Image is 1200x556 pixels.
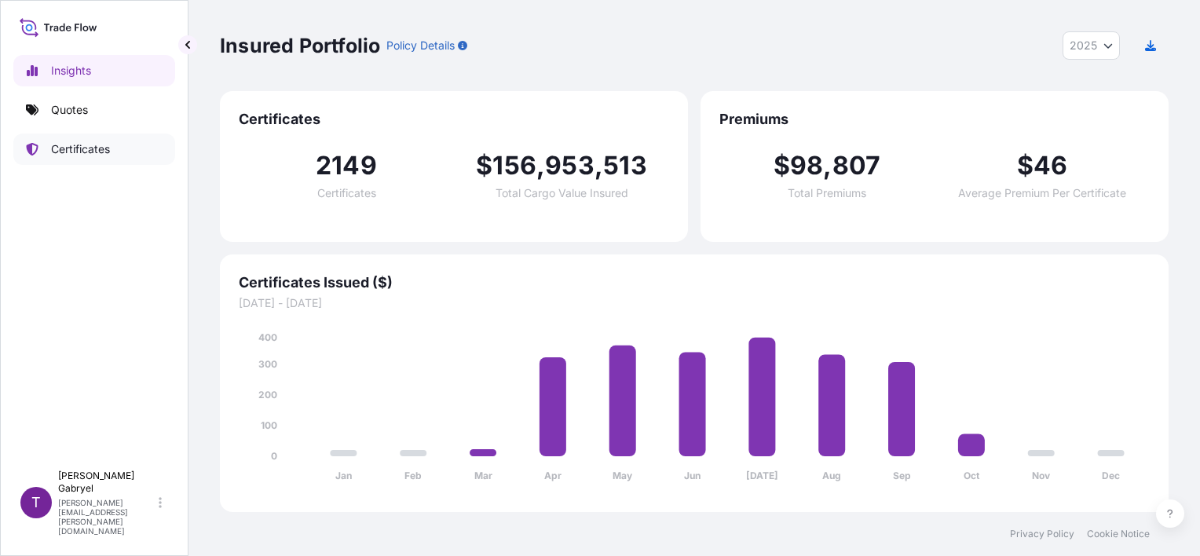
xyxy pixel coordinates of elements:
tspan: 0 [271,450,277,462]
tspan: Sep [893,470,911,481]
span: , [595,153,603,178]
span: $ [1017,153,1034,178]
span: 156 [492,153,536,178]
span: Certificates [317,188,376,199]
tspan: 200 [258,389,277,401]
tspan: 100 [261,419,277,431]
span: , [823,153,832,178]
span: Average Premium Per Certificate [958,188,1126,199]
a: Insights [13,55,175,86]
span: $ [476,153,492,178]
tspan: Nov [1032,470,1051,481]
p: Certificates [51,141,110,157]
p: Quotes [51,102,88,118]
tspan: Oct [964,470,980,481]
p: [PERSON_NAME] Gabryel [58,470,155,495]
span: T [31,495,41,510]
span: Certificates [239,110,669,129]
span: Total Premiums [788,188,866,199]
tspan: Mar [474,470,492,481]
p: Insights [51,63,91,79]
span: 46 [1034,153,1067,178]
tspan: Jan [335,470,352,481]
a: Cookie Notice [1087,528,1150,540]
tspan: Dec [1102,470,1120,481]
span: , [536,153,545,178]
a: Quotes [13,94,175,126]
span: Premiums [719,110,1150,129]
tspan: May [613,470,633,481]
span: 513 [603,153,647,178]
span: Certificates Issued ($) [239,273,1150,292]
span: [DATE] - [DATE] [239,295,1150,311]
span: 98 [790,153,823,178]
span: 953 [545,153,595,178]
p: Policy Details [386,38,455,53]
span: Total Cargo Value Insured [496,188,628,199]
span: 807 [832,153,881,178]
tspan: [DATE] [746,470,778,481]
a: Privacy Policy [1010,528,1074,540]
span: 2149 [316,153,377,178]
tspan: Apr [544,470,562,481]
span: 2025 [1070,38,1097,53]
tspan: 300 [258,358,277,370]
a: Certificates [13,134,175,165]
tspan: 400 [258,331,277,343]
tspan: Aug [822,470,841,481]
button: Year Selector [1063,31,1120,60]
p: [PERSON_NAME][EMAIL_ADDRESS][PERSON_NAME][DOMAIN_NAME] [58,498,155,536]
tspan: Feb [404,470,422,481]
span: $ [774,153,790,178]
p: Insured Portfolio [220,33,380,58]
tspan: Jun [684,470,701,481]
